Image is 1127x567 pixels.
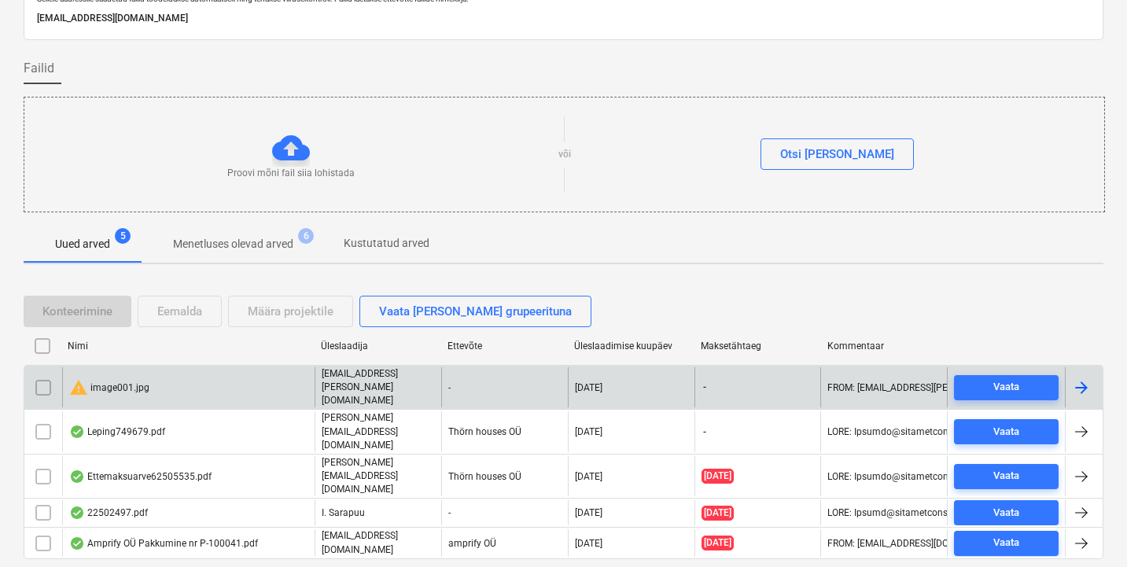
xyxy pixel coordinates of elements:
[69,378,88,397] span: warning
[575,507,602,518] div: [DATE]
[701,341,815,352] div: Maksetähtaeg
[68,341,308,352] div: Nimi
[558,148,571,161] p: või
[761,138,914,170] button: Otsi [PERSON_NAME]
[574,341,688,352] div: Üleslaadimise kuupäev
[441,456,568,496] div: Thörn houses OÜ
[954,419,1059,444] button: Vaata
[575,471,602,482] div: [DATE]
[702,425,708,439] span: -
[69,425,85,438] div: Andmed failist loetud
[575,426,602,437] div: [DATE]
[69,537,258,550] div: Amprify OÜ Pakkumine nr P-100041.pdf
[441,500,568,525] div: -
[69,537,85,550] div: Andmed failist loetud
[69,470,212,483] div: Ettemaksuarve62505535.pdf
[24,97,1105,212] div: Proovi mõni fail siia lohistadavõiOtsi [PERSON_NAME]
[69,506,85,519] div: Andmed failist loetud
[575,538,602,549] div: [DATE]
[993,467,1019,485] div: Vaata
[227,167,355,180] p: Proovi mõni fail siia lohistada
[322,411,435,451] p: [PERSON_NAME][EMAIL_ADDRESS][DOMAIN_NAME]
[954,464,1059,489] button: Vaata
[322,367,435,407] p: [EMAIL_ADDRESS][PERSON_NAME][DOMAIN_NAME]
[441,367,568,407] div: -
[827,341,941,352] div: Kommentaar
[993,504,1019,522] div: Vaata
[993,378,1019,396] div: Vaata
[441,411,568,451] div: Thörn houses OÜ
[298,228,314,244] span: 6
[441,529,568,556] div: amprify OÜ
[55,236,110,252] p: Uued arved
[173,236,293,252] p: Menetluses olevad arved
[322,506,365,520] p: I. Sarapuu
[954,531,1059,556] button: Vaata
[322,529,435,556] p: [EMAIL_ADDRESS][DOMAIN_NAME]
[702,469,734,484] span: [DATE]
[954,375,1059,400] button: Vaata
[702,506,734,521] span: [DATE]
[322,456,435,496] p: [PERSON_NAME][EMAIL_ADDRESS][DOMAIN_NAME]
[702,536,734,550] span: [DATE]
[24,59,54,78] span: Failid
[379,301,572,322] div: Vaata [PERSON_NAME] grupeerituna
[447,341,562,352] div: Ettevõte
[344,235,429,252] p: Kustutatud arved
[993,534,1019,552] div: Vaata
[954,500,1059,525] button: Vaata
[702,381,708,394] span: -
[575,382,602,393] div: [DATE]
[115,228,131,244] span: 5
[69,378,149,397] div: image001.jpg
[993,423,1019,441] div: Vaata
[37,10,1090,27] p: [EMAIL_ADDRESS][DOMAIN_NAME]
[321,341,435,352] div: Üleslaadija
[69,506,148,519] div: 22502497.pdf
[69,470,85,483] div: Andmed failist loetud
[359,296,591,327] button: Vaata [PERSON_NAME] grupeerituna
[69,425,165,438] div: Leping749679.pdf
[780,144,894,164] div: Otsi [PERSON_NAME]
